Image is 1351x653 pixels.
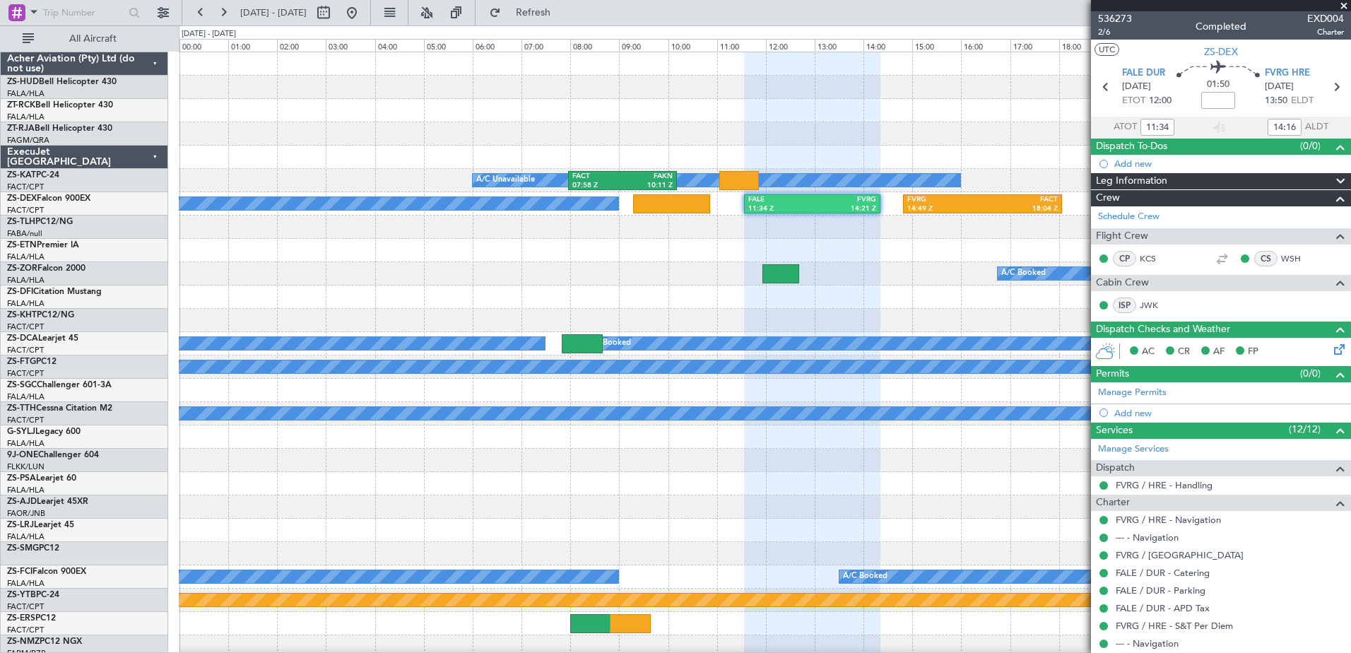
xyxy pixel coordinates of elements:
a: Manage Permits [1098,386,1167,400]
span: ZS-TTH [7,404,36,413]
a: ZS-KATPC-24 [7,171,59,180]
a: ZS-NMZPC12 NGX [7,637,82,646]
span: ZS-TLH [7,218,35,226]
a: FACT/CPT [7,625,44,635]
span: 536273 [1098,11,1132,26]
a: FALE / DUR - Catering [1116,567,1210,579]
a: ZS-DCALearjet 45 [7,334,78,343]
span: Permits [1096,366,1129,382]
a: ZS-FTGPC12 [7,358,57,366]
a: FAGM/QRA [7,135,49,146]
a: ZS-ERSPC12 [7,614,56,623]
a: FALA/HLA [7,112,45,122]
span: ZS-LRJ [7,521,34,529]
a: FACT/CPT [7,205,44,216]
div: FAKN [623,172,673,182]
a: WSH [1281,252,1313,265]
span: 9J-ONE [7,451,38,459]
div: 11:34 Z [748,204,812,214]
div: 08:00 [570,39,619,52]
div: 18:04 Z [982,204,1058,214]
a: ZS-SGCChallenger 601-3A [7,381,112,389]
div: A/C Booked [1001,263,1046,284]
span: (12/12) [1289,422,1321,437]
span: ZS-KHT [7,311,37,319]
a: FALA/HLA [7,485,45,495]
span: ZS-DEX [1204,45,1238,59]
a: FACT/CPT [7,345,44,355]
a: FACT/CPT [7,182,44,192]
div: FVRG [907,195,983,205]
span: ZS-ZOR [7,264,37,273]
a: JWK [1140,299,1172,312]
div: 07:00 [521,39,570,52]
a: ZS-KHTPC12/NG [7,311,74,319]
a: FALA/HLA [7,531,45,542]
a: --- - Navigation [1116,637,1179,649]
a: FALA/HLA [7,88,45,99]
a: ZS-HUDBell Helicopter 430 [7,78,117,86]
a: ZS-PSALearjet 60 [7,474,76,483]
div: A/C Booked [586,333,631,354]
input: Trip Number [43,2,124,23]
button: Refresh [483,1,567,24]
span: ZS-ERS [7,614,35,623]
span: Charter [1307,26,1344,38]
a: FALA/HLA [7,438,45,449]
a: Manage Services [1098,442,1169,457]
a: FALA/HLA [7,275,45,286]
div: 03:00 [326,39,374,52]
a: 9J-ONEChallenger 604 [7,451,99,459]
div: 10:00 [668,39,717,52]
div: 14:00 [863,39,912,52]
span: ALDT [1305,120,1328,134]
a: FALE / DUR - Parking [1116,584,1205,596]
input: --:-- [1268,119,1302,136]
div: FVRG [812,195,875,205]
a: FAOR/JNB [7,508,45,519]
button: UTC [1095,43,1119,56]
div: 16:00 [961,39,1010,52]
span: Services [1096,423,1133,439]
span: Dispatch [1096,460,1135,476]
a: FLKK/LUN [7,461,45,472]
a: FABA/null [7,228,42,239]
span: ZS-ETN [7,241,37,249]
span: Charter [1096,495,1130,511]
span: ZS-AJD [7,498,37,506]
a: ZS-DFICitation Mustang [7,288,102,296]
span: ATOT [1114,120,1137,134]
span: Cabin Crew [1096,275,1149,291]
div: 13:00 [815,39,863,52]
a: FACT/CPT [7,601,44,612]
span: CR [1178,345,1190,359]
div: 05:00 [424,39,473,52]
span: (0/0) [1300,139,1321,153]
a: ZS-SMGPC12 [7,544,59,553]
span: ZS-HUD [7,78,39,86]
span: FVRG HRE [1265,66,1310,81]
span: ZS-YTB [7,591,36,599]
div: 14:49 Z [907,204,983,214]
span: FALE DUR [1122,66,1165,81]
a: ZS-TLHPC12/NG [7,218,73,226]
div: 17:00 [1010,39,1059,52]
div: ISP [1113,298,1136,313]
span: (0/0) [1300,366,1321,381]
a: FALA/HLA [7,392,45,402]
a: Schedule Crew [1098,210,1160,224]
div: FALE [748,195,812,205]
div: CP [1113,251,1136,266]
a: FACT/CPT [7,322,44,332]
div: 07:58 Z [572,181,623,191]
a: --- - Navigation [1116,531,1179,543]
span: ZS-DFI [7,288,33,296]
a: ZS-DEXFalcon 900EX [7,194,90,203]
span: Refresh [504,8,563,18]
div: Add new [1114,158,1344,170]
span: Flight Crew [1096,228,1148,245]
span: AF [1213,345,1225,359]
span: ZT-RCK [7,101,35,110]
span: FP [1248,345,1258,359]
span: 2/6 [1098,26,1132,38]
